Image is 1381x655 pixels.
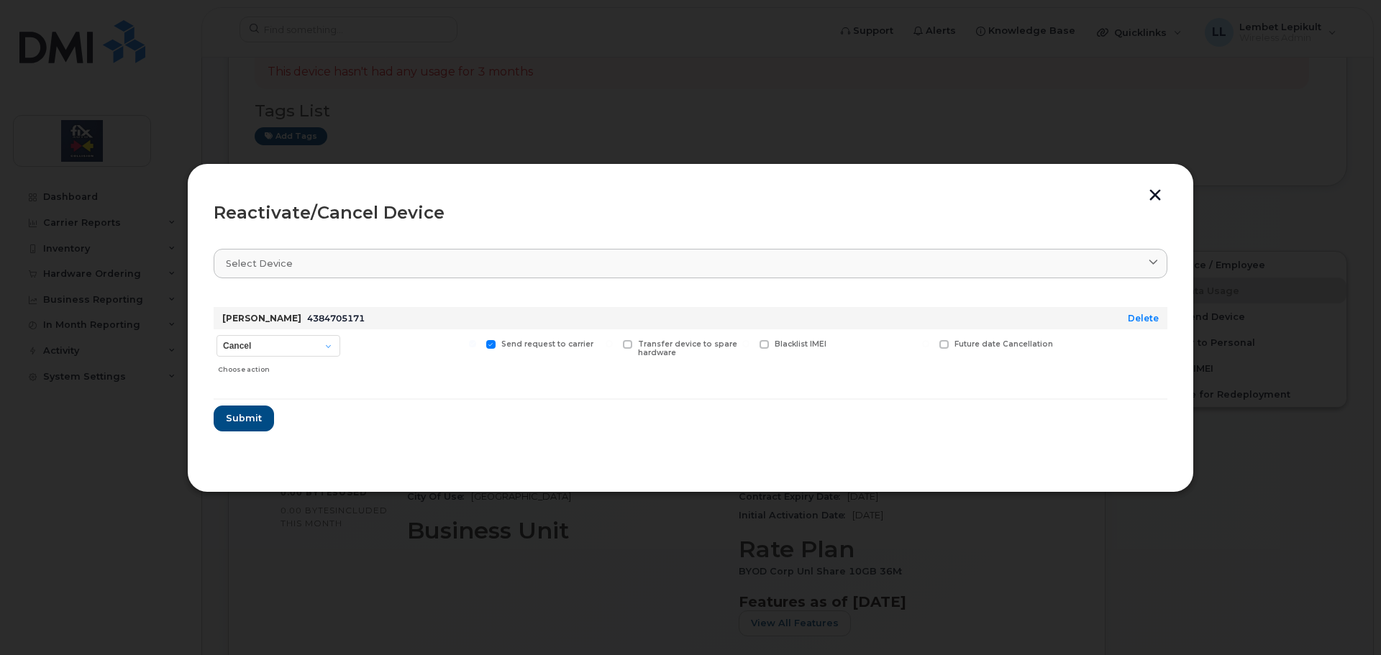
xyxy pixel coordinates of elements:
[214,204,1167,221] div: Reactivate/Cancel Device
[742,340,749,347] input: Blacklist IMEI
[226,411,262,425] span: Submit
[214,249,1167,278] a: Select device
[606,340,613,347] input: Transfer device to spare hardware
[775,339,826,349] span: Blacklist IMEI
[218,358,340,375] div: Choose action
[1128,313,1159,324] a: Delete
[214,406,274,431] button: Submit
[922,340,929,347] input: Future date Cancellation
[469,340,476,347] input: Send request to carrier
[226,257,293,270] span: Select device
[501,339,593,349] span: Send request to carrier
[307,313,365,324] span: 4384705171
[638,339,737,358] span: Transfer device to spare hardware
[222,313,301,324] strong: [PERSON_NAME]
[954,339,1053,349] span: Future date Cancellation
